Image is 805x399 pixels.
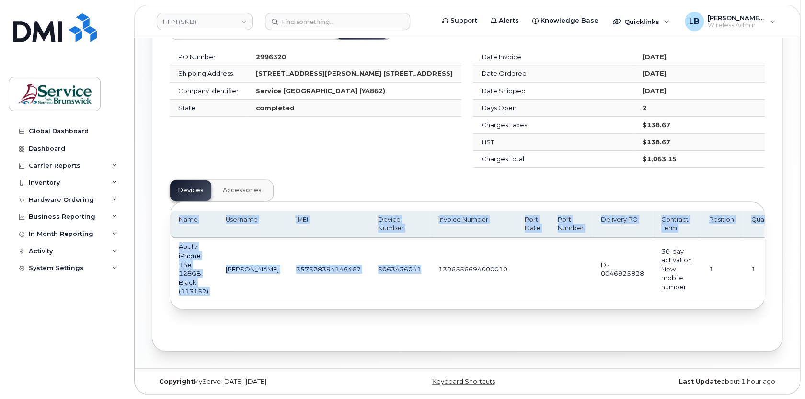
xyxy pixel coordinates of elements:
input: Find something... [265,13,410,30]
strong: $1,063.15 [642,155,676,163]
th: Port Date [516,211,549,239]
td: 1 [743,238,786,300]
td: HST [473,134,633,151]
strong: $138.67 [642,121,670,129]
strong: 2996320 [256,53,286,60]
td: 5063436041 [369,238,430,300]
td: Date Shipped [473,82,633,100]
td: Days Open [473,100,633,117]
div: about 1 hour ago [572,377,782,385]
td: [PERSON_NAME] [217,238,287,300]
th: Name [170,211,217,239]
strong: [DATE] [642,70,666,77]
a: HHN (SNB) [157,13,253,30]
td: Shipping Address [170,65,247,82]
span: Accessories [223,187,262,194]
strong: 2 [642,104,646,112]
td: Date Invoice [473,48,633,66]
strong: [DATE] [642,87,666,94]
strong: $138.67 [642,138,670,146]
th: IMEI [287,211,369,239]
td: PO Number [170,48,247,66]
th: Port Number [549,211,592,239]
td: 1306556694000010 [430,238,516,300]
th: Username [217,211,287,239]
th: Invoice Number [430,211,516,239]
td: Date Ordered [473,65,633,82]
span: Wireless Admin [708,22,765,29]
strong: Last Update [679,377,721,385]
div: Quicklinks [606,12,676,31]
span: [PERSON_NAME] (SNB) [708,14,765,22]
th: Contract Term [653,211,701,239]
strong: completed [256,104,295,112]
td: State [170,100,247,117]
strong: Copyright [159,377,194,385]
a: Support [436,11,484,30]
td: 30-day activation New mobile number [653,238,701,300]
strong: [STREET_ADDRESS][PERSON_NAME] [STREET_ADDRESS] [256,70,452,77]
th: Delivery PO [592,211,653,239]
th: Quantity [743,211,786,239]
th: Device Number [369,211,430,239]
span: Support [450,16,477,25]
th: Position [701,211,743,239]
td: Company Identifier [170,82,247,100]
div: MyServe [DATE]–[DATE] [152,377,362,385]
td: Charges Total [473,151,633,168]
a: Knowledge Base [526,11,605,30]
span: Knowledge Base [540,16,598,25]
strong: [DATE] [642,53,666,60]
a: Alerts [484,11,526,30]
span: Quicklinks [624,18,659,25]
td: 1 [701,238,743,300]
span: Alerts [499,16,519,25]
strong: Service [GEOGRAPHIC_DATA] (YA862) [256,87,385,94]
td: Apple iPhone 16e 128GB Black (113152) [170,238,217,300]
td: D - 0046925828 [592,238,653,300]
a: Keyboard Shortcuts [432,377,494,385]
span: LB [689,16,700,27]
td: 357528394146467 [287,238,369,300]
td: Charges Taxes [473,117,633,134]
div: LeBlanc, Ben (SNB) [678,12,782,31]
